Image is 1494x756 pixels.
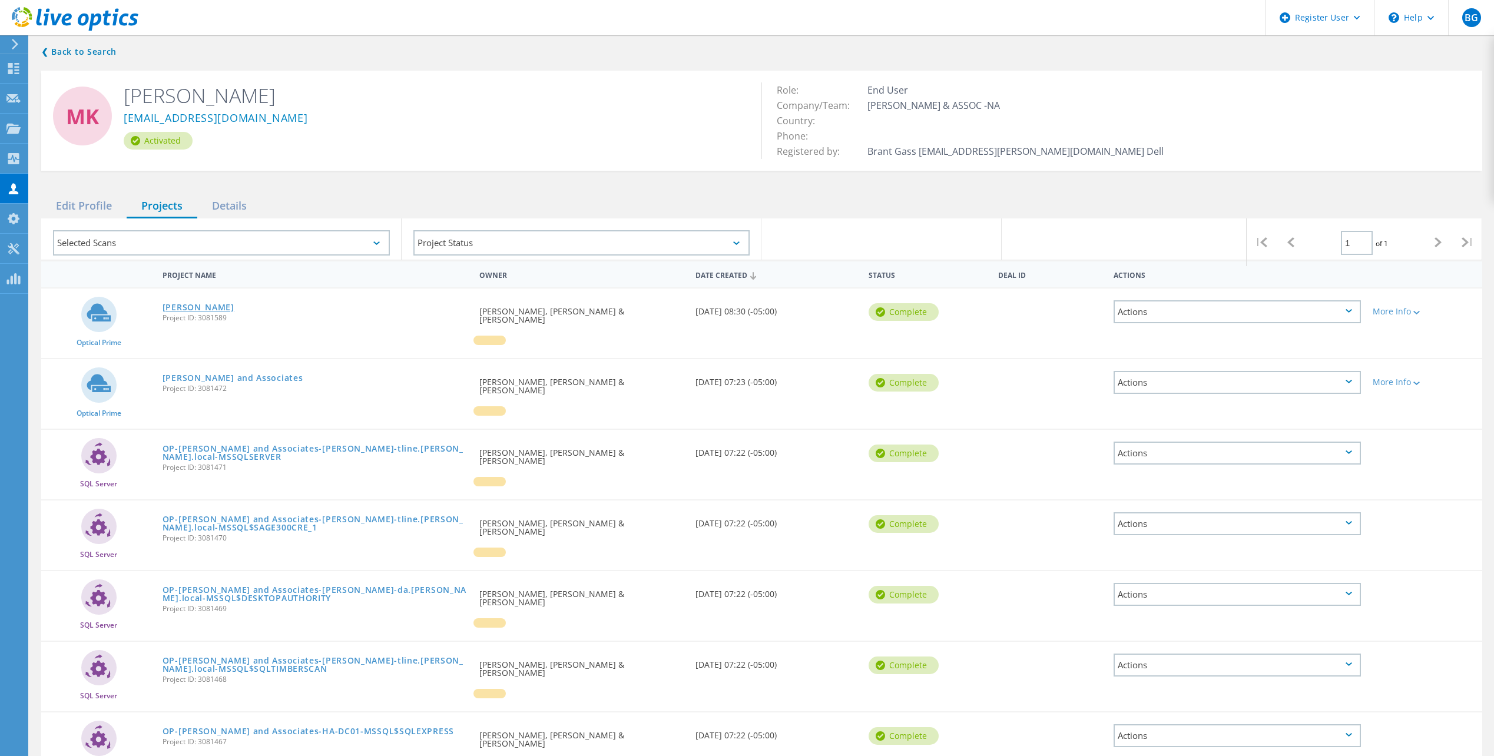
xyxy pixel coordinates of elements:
[473,289,690,336] div: [PERSON_NAME], [PERSON_NAME] & [PERSON_NAME]
[163,535,468,542] span: Project ID: 3081470
[1373,378,1476,386] div: More Info
[1373,307,1476,316] div: More Info
[1389,12,1399,23] svg: \n
[690,500,863,539] div: [DATE] 07:22 (-05:00)
[41,45,117,59] a: Back to search
[1247,218,1276,266] div: |
[473,642,690,689] div: [PERSON_NAME], [PERSON_NAME] & [PERSON_NAME]
[690,263,863,286] div: Date Created
[473,500,690,548] div: [PERSON_NAME], [PERSON_NAME] & [PERSON_NAME]
[80,480,117,488] span: SQL Server
[863,263,992,285] div: Status
[473,571,690,618] div: [PERSON_NAME], [PERSON_NAME] & [PERSON_NAME]
[1465,13,1478,22] span: BG
[163,445,468,461] a: OP-[PERSON_NAME] and Associates-[PERSON_NAME]-tline.[PERSON_NAME].local-MSSQLSERVER
[690,289,863,327] div: [DATE] 08:30 (-05:00)
[1114,442,1361,465] div: Actions
[157,263,473,285] div: Project Name
[864,82,1167,98] td: End User
[124,112,308,125] a: [EMAIL_ADDRESS][DOMAIN_NAME]
[777,114,827,127] span: Country:
[1453,218,1482,266] div: |
[124,82,744,108] h2: [PERSON_NAME]
[12,25,138,33] a: Live Optics Dashboard
[1114,654,1361,677] div: Actions
[77,339,121,346] span: Optical Prime
[1114,724,1361,747] div: Actions
[864,144,1167,159] td: Brant Gass [EMAIL_ADDRESS][PERSON_NAME][DOMAIN_NAME] Dell
[869,515,939,533] div: Complete
[1114,583,1361,606] div: Actions
[163,727,454,735] a: OP-[PERSON_NAME] and Associates-HA-DC01-MSSQL$SQLEXPRESS
[1114,300,1361,323] div: Actions
[127,194,197,218] div: Projects
[1376,238,1388,248] span: of 1
[163,464,468,471] span: Project ID: 3081471
[163,738,468,745] span: Project ID: 3081467
[1114,512,1361,535] div: Actions
[80,622,117,629] span: SQL Server
[869,727,939,745] div: Complete
[163,656,468,673] a: OP-[PERSON_NAME] and Associates-[PERSON_NAME]-tline.[PERSON_NAME].local-MSSQL$SQLTIMBERSCAN
[690,712,863,751] div: [DATE] 07:22 (-05:00)
[163,314,468,321] span: Project ID: 3081589
[163,515,468,532] a: OP-[PERSON_NAME] and Associates-[PERSON_NAME]-tline.[PERSON_NAME].local-MSSQL$SAGE300CRE_1
[77,410,121,417] span: Optical Prime
[80,692,117,699] span: SQL Server
[473,430,690,477] div: [PERSON_NAME], [PERSON_NAME] & [PERSON_NAME]
[690,642,863,681] div: [DATE] 07:22 (-05:00)
[777,145,852,158] span: Registered by:
[869,586,939,604] div: Complete
[690,359,863,398] div: [DATE] 07:23 (-05:00)
[992,263,1108,285] div: Deal Id
[690,571,863,610] div: [DATE] 07:22 (-05:00)
[66,106,99,127] span: MK
[1108,263,1367,285] div: Actions
[869,303,939,321] div: Complete
[80,551,117,558] span: SQL Server
[777,99,862,112] span: Company/Team:
[869,374,939,392] div: Complete
[41,194,127,218] div: Edit Profile
[690,430,863,469] div: [DATE] 07:22 (-05:00)
[777,84,810,97] span: Role:
[163,676,468,683] span: Project ID: 3081468
[163,303,234,311] a: [PERSON_NAME]
[473,263,690,285] div: Owner
[867,99,1012,112] span: [PERSON_NAME] & ASSOC -NA
[777,130,820,142] span: Phone:
[473,359,690,406] div: [PERSON_NAME], [PERSON_NAME] & [PERSON_NAME]
[413,230,750,256] div: Project Status
[869,656,939,674] div: Complete
[197,194,261,218] div: Details
[124,132,193,150] div: Activated
[163,374,303,382] a: [PERSON_NAME] and Associates
[163,385,468,392] span: Project ID: 3081472
[1114,371,1361,394] div: Actions
[869,445,939,462] div: Complete
[163,586,468,602] a: OP-[PERSON_NAME] and Associates-[PERSON_NAME]-da.[PERSON_NAME].local-MSSQL$DESKTOPAUTHORITY
[53,230,390,256] div: Selected Scans
[163,605,468,612] span: Project ID: 3081469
